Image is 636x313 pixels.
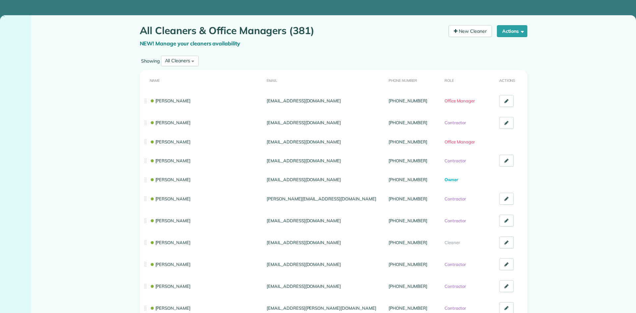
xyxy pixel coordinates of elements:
[389,305,427,311] a: [PHONE_NUMBER]
[445,139,475,144] span: Office Manager
[150,305,191,311] a: [PERSON_NAME]
[150,98,191,103] a: [PERSON_NAME]
[497,25,527,37] button: Actions
[442,70,496,90] th: Role
[445,196,466,201] span: Contractor
[150,218,191,223] a: [PERSON_NAME]
[264,90,386,112] td: [EMAIL_ADDRESS][DOMAIN_NAME]
[497,70,527,90] th: Actions
[264,275,386,297] td: [EMAIL_ADDRESS][DOMAIN_NAME]
[389,158,427,163] a: [PHONE_NUMBER]
[389,240,427,245] a: [PHONE_NUMBER]
[386,70,442,90] th: Phone number
[445,240,460,245] span: Cleaner
[264,70,386,90] th: Email
[445,218,466,223] span: Contractor
[445,305,466,311] span: Contractor
[150,284,191,289] a: [PERSON_NAME]
[264,232,386,253] td: [EMAIL_ADDRESS][DOMAIN_NAME]
[150,262,191,267] a: [PERSON_NAME]
[264,172,386,188] td: [EMAIL_ADDRESS][DOMAIN_NAME]
[445,158,466,163] span: Contractor
[389,177,427,182] a: [PHONE_NUMBER]
[165,57,190,64] div: All Cleaners
[264,112,386,134] td: [EMAIL_ADDRESS][DOMAIN_NAME]
[445,98,475,103] span: Office Manager
[445,284,466,289] span: Contractor
[264,150,386,172] td: [EMAIL_ADDRESS][DOMAIN_NAME]
[389,196,427,201] a: [PHONE_NUMBER]
[445,262,466,267] span: Contractor
[150,240,191,245] a: [PERSON_NAME]
[389,262,427,267] a: [PHONE_NUMBER]
[264,210,386,232] td: [EMAIL_ADDRESS][DOMAIN_NAME]
[140,58,161,64] label: Showing
[140,70,264,90] th: Name
[389,98,427,103] a: [PHONE_NUMBER]
[445,177,458,182] span: Owner
[264,253,386,275] td: [EMAIL_ADDRESS][DOMAIN_NAME]
[449,25,492,37] a: New Cleaner
[389,120,427,125] a: [PHONE_NUMBER]
[150,139,191,144] a: [PERSON_NAME]
[150,177,191,182] a: [PERSON_NAME]
[389,139,427,144] a: [PHONE_NUMBER]
[150,120,191,125] a: [PERSON_NAME]
[140,25,444,36] h1: All Cleaners & Office Managers (381)
[264,188,386,210] td: [PERSON_NAME][EMAIL_ADDRESS][DOMAIN_NAME]
[264,134,386,150] td: [EMAIL_ADDRESS][DOMAIN_NAME]
[150,196,191,201] a: [PERSON_NAME]
[445,120,466,125] span: Contractor
[389,218,427,223] a: [PHONE_NUMBER]
[140,40,240,47] a: NEW! Manage your cleaners availability
[389,284,427,289] a: [PHONE_NUMBER]
[150,158,191,163] a: [PERSON_NAME]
